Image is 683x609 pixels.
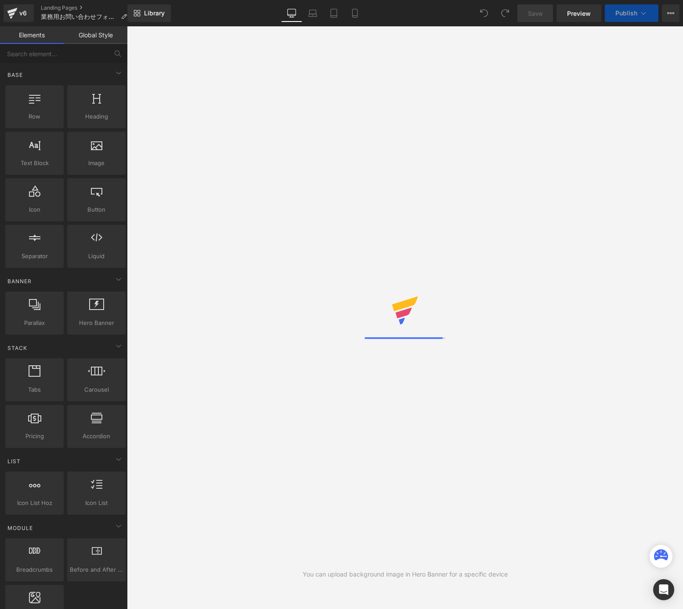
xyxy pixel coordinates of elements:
a: Tablet [323,4,344,22]
span: Hero Banner [70,318,123,328]
span: Publish [615,10,637,17]
button: Undo [475,4,493,22]
span: Tabs [8,385,61,394]
a: Laptop [302,4,323,22]
div: Open Intercom Messenger [653,579,674,600]
span: Preview [567,9,591,18]
span: Accordion [70,432,123,441]
span: Module [7,524,34,532]
span: Library [144,9,165,17]
span: Base [7,71,24,79]
span: Text Block [8,159,61,168]
span: Row [8,112,61,121]
span: Button [70,205,123,214]
a: Global Style [64,26,127,44]
span: Parallax [8,318,61,328]
span: Before and After Images [70,565,123,574]
a: v6 [4,4,34,22]
button: Redo [496,4,514,22]
span: Heading [70,112,123,121]
span: Icon List [70,498,123,508]
span: Icon [8,205,61,214]
span: Banner [7,277,33,285]
span: Breadcrumbs [8,565,61,574]
a: Desktop [281,4,302,22]
a: Mobile [344,4,365,22]
div: v6 [18,7,29,19]
div: You can upload background image in Hero Banner for a specific device [303,569,508,579]
span: Liquid [70,252,123,261]
a: Preview [557,4,601,22]
span: Carousel [70,385,123,394]
span: Stack [7,344,28,352]
span: Save [528,9,542,18]
span: Icon List Hoz [8,498,61,508]
span: 業務用お問い合わせフォーム [41,13,117,20]
span: Pricing [8,432,61,441]
span: List [7,457,22,465]
button: More [662,4,679,22]
span: Image [70,159,123,168]
a: New Library [127,4,171,22]
button: Publish [605,4,658,22]
a: Landing Pages [41,4,134,11]
span: Separator [8,252,61,261]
